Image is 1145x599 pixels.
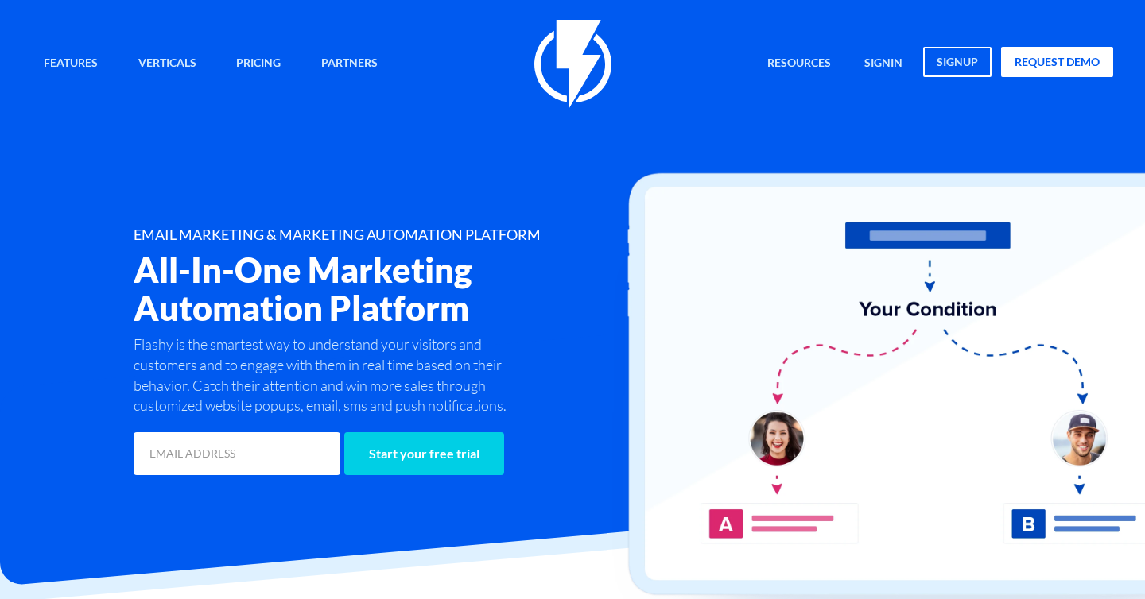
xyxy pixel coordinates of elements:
a: request demo [1001,47,1113,77]
p: Flashy is the smartest way to understand your visitors and customers and to engage with them in r... [134,334,515,416]
a: Partners [309,47,390,81]
a: Verticals [126,47,208,81]
input: Start your free trial [344,432,504,475]
a: signup [923,47,992,77]
h2: All-In-One Marketing Automation Platform [134,251,650,327]
a: Features [32,47,110,81]
h1: EMAIL MARKETING & MARKETING AUTOMATION PLATFORM [134,227,650,243]
input: EMAIL ADDRESS [134,432,340,475]
a: Resources [755,47,843,81]
a: Pricing [224,47,293,81]
a: signin [852,47,914,81]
